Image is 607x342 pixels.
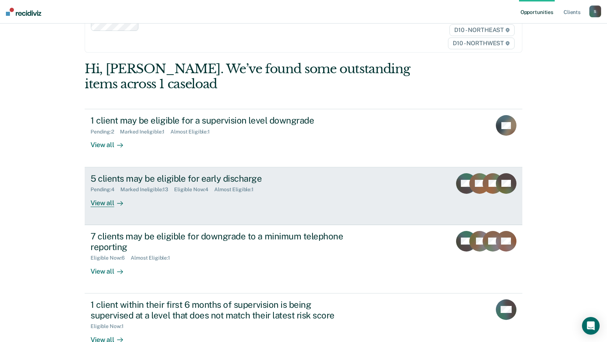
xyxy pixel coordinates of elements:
[6,8,41,16] img: Recidiviz
[91,255,131,261] div: Eligible Now : 6
[589,6,601,17] button: S
[120,186,174,193] div: Marked Ineligible : 13
[85,109,522,167] a: 1 client may be eligible for a supervision level downgradePending:2Marked Ineligible:1Almost Elig...
[91,135,132,149] div: View all
[85,61,435,92] div: Hi, [PERSON_NAME]. We’ve found some outstanding items across 1 caseload
[91,323,130,329] div: Eligible Now : 1
[131,255,176,261] div: Almost Eligible : 1
[91,115,349,126] div: 1 client may be eligible for a supervision level downgrade
[85,225,522,293] a: 7 clients may be eligible for downgrade to a minimum telephone reportingEligible Now:6Almost Elig...
[85,167,522,225] a: 5 clients may be eligible for early dischargePending:4Marked Ineligible:13Eligible Now:4Almost El...
[91,193,132,207] div: View all
[91,173,349,184] div: 5 clients may be eligible for early discharge
[91,261,132,275] div: View all
[582,317,600,335] div: Open Intercom Messenger
[120,129,170,135] div: Marked Ineligible : 1
[449,24,514,36] span: D10 - NORTHEAST
[91,186,120,193] div: Pending : 4
[448,38,514,49] span: D10 - NORTHWEST
[174,186,214,193] div: Eligible Now : 4
[170,129,216,135] div: Almost Eligible : 1
[91,299,349,321] div: 1 client within their first 6 months of supervision is being supervised at a level that does not ...
[91,231,349,252] div: 7 clients may be eligible for downgrade to a minimum telephone reporting
[214,186,260,193] div: Almost Eligible : 1
[91,129,120,135] div: Pending : 2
